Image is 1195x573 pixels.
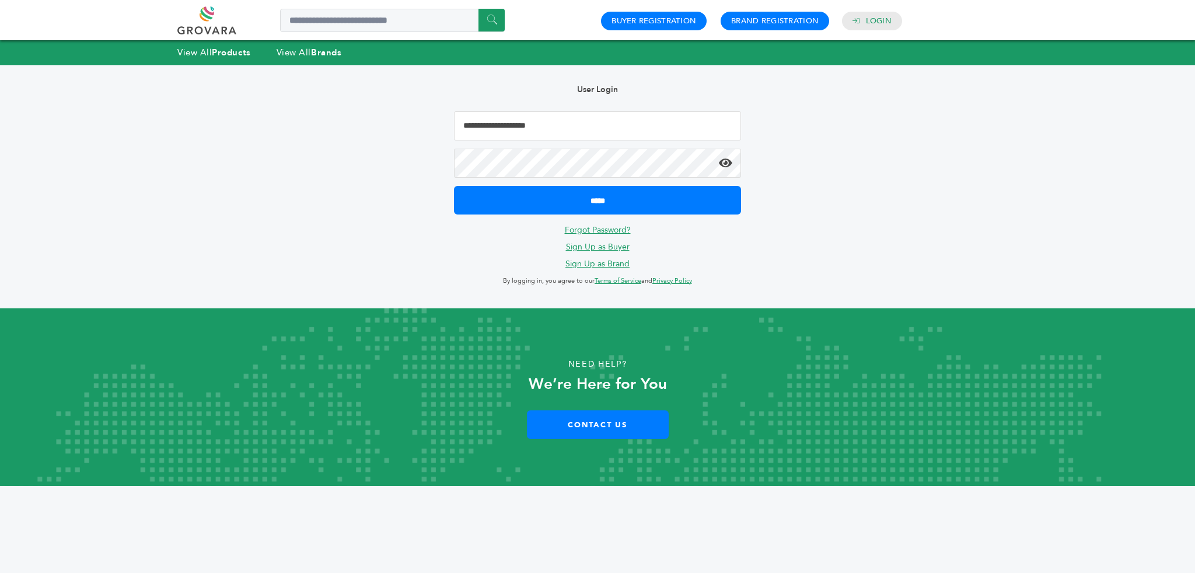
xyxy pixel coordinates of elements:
a: Sign Up as Buyer [566,241,630,252]
strong: Products [212,47,250,58]
a: Contact Us [527,410,669,439]
a: View AllBrands [277,47,342,58]
a: Terms of Service [595,276,641,285]
p: Need Help? [60,356,1135,373]
a: View AllProducts [177,47,251,58]
a: Sign Up as Brand [565,258,630,269]
a: Forgot Password? [565,224,631,235]
input: Password [454,149,741,178]
input: Email Address [454,111,741,140]
a: Buyer Registration [612,16,696,26]
a: Login [866,16,892,26]
b: User Login [577,84,618,95]
input: Search a product or brand... [280,9,505,32]
p: By logging in, you agree to our and [454,274,741,288]
strong: We’re Here for You [529,374,667,395]
a: Privacy Policy [652,276,692,285]
a: Brand Registration [731,16,819,26]
strong: Brands [311,47,341,58]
